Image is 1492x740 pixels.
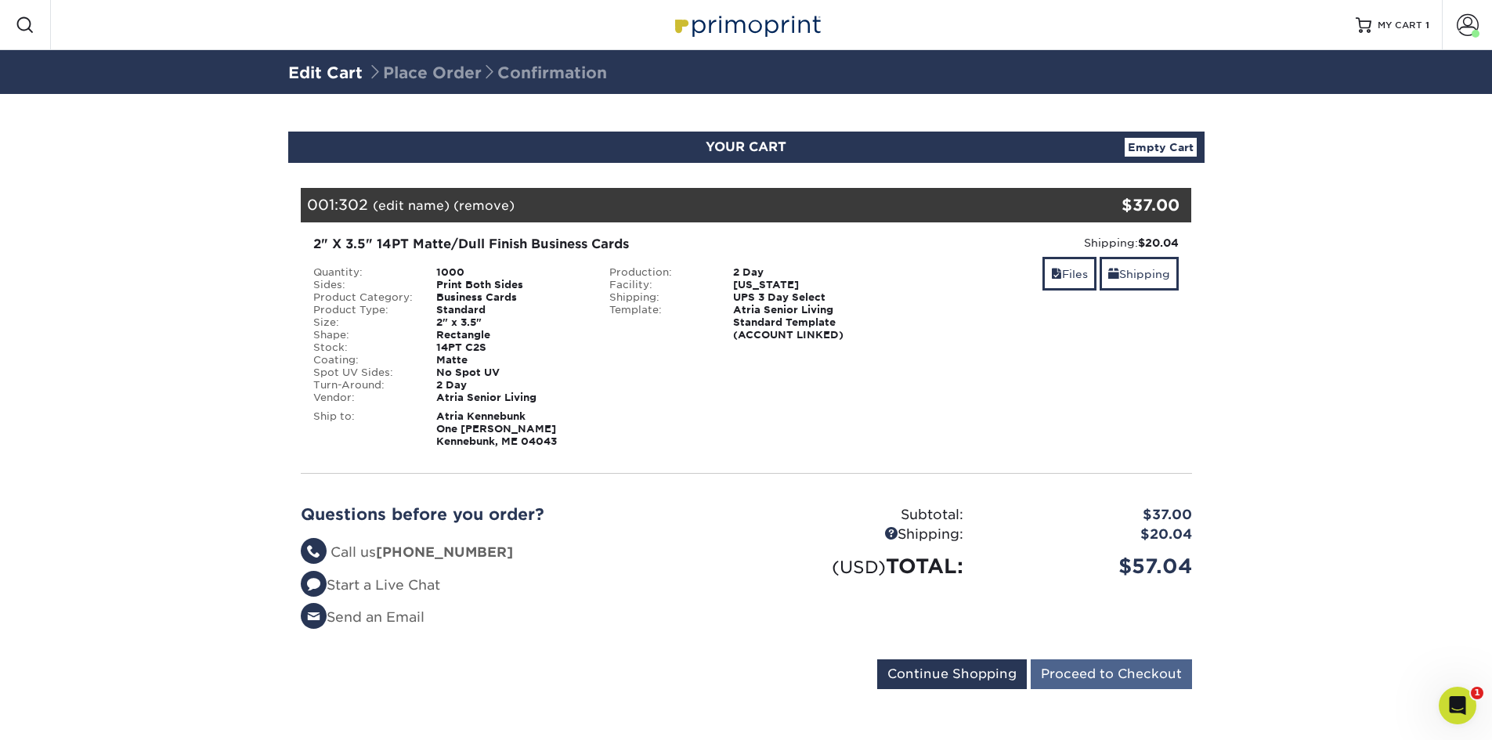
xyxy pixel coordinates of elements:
div: Shipping: [906,235,1180,251]
div: Standard [424,304,598,316]
div: Production: [598,266,721,279]
span: 1 [1471,687,1483,699]
div: Matte [424,354,598,366]
iframe: Google Customer Reviews [4,692,133,735]
li: Call us [301,543,735,563]
iframe: Intercom live chat [1439,687,1476,724]
div: Shape: [302,329,425,341]
strong: $20.04 [1138,236,1179,249]
div: Rectangle [424,329,598,341]
div: Size: [302,316,425,329]
div: $20.04 [975,525,1204,545]
div: 2" X 3.5" 14PT Matte/Dull Finish Business Cards [313,235,883,254]
a: Start a Live Chat [301,577,440,593]
img: Primoprint [668,8,825,42]
div: 14PT C2S [424,341,598,354]
div: Ship to: [302,410,425,448]
span: MY CART [1378,19,1422,32]
div: [US_STATE] [721,279,894,291]
span: files [1051,268,1062,280]
div: 1000 [424,266,598,279]
a: (edit name) [373,198,450,213]
span: shipping [1108,268,1119,280]
div: No Spot UV [424,366,598,379]
div: Vendor: [302,392,425,404]
div: Template: [598,304,721,341]
div: Product Category: [302,291,425,304]
input: Proceed to Checkout [1031,659,1192,689]
div: Turn-Around: [302,379,425,392]
div: Subtotal: [746,505,975,525]
div: $37.00 [975,505,1204,525]
div: Facility: [598,279,721,291]
small: (USD) [832,557,886,577]
div: 2 Day [424,379,598,392]
div: Sides: [302,279,425,291]
div: Stock: [302,341,425,354]
input: Continue Shopping [877,659,1027,689]
a: Empty Cart [1125,138,1197,157]
strong: Atria Kennebunk One [PERSON_NAME] Kennebunk, ME 04043 [436,410,557,447]
div: Atria Senior Living Standard Template (ACCOUNT LINKED) [721,304,894,341]
div: $57.04 [975,551,1204,581]
a: (remove) [453,198,515,213]
span: Place Order Confirmation [367,63,607,82]
a: Send an Email [301,609,424,625]
div: $37.00 [1043,193,1180,217]
div: Product Type: [302,304,425,316]
a: Files [1042,257,1096,291]
div: 2" x 3.5" [424,316,598,329]
div: Atria Senior Living [424,392,598,404]
div: UPS 3 Day Select [721,291,894,304]
div: Business Cards [424,291,598,304]
div: Coating: [302,354,425,366]
div: Shipping: [598,291,721,304]
div: Spot UV Sides: [302,366,425,379]
div: 2 Day [721,266,894,279]
a: Shipping [1100,257,1179,291]
div: TOTAL: [746,551,975,581]
span: 302 [338,196,368,213]
strong: [PHONE_NUMBER] [376,544,513,560]
span: YOUR CART [706,139,786,154]
h2: Questions before you order? [301,505,735,524]
div: Print Both Sides [424,279,598,291]
div: Quantity: [302,266,425,279]
a: Edit Cart [288,63,363,82]
div: 001: [301,188,1043,222]
div: Shipping: [746,525,975,545]
span: 1 [1425,20,1429,31]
